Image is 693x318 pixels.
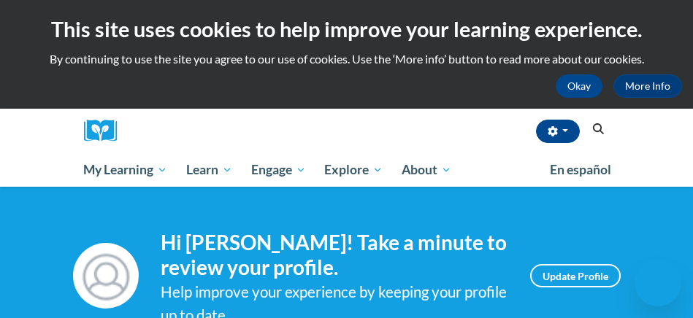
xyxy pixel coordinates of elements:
span: Explore [324,161,383,179]
iframe: Button to launch messaging window [635,260,681,306]
div: Main menu [73,153,621,187]
img: Profile Image [73,243,139,309]
a: Engage [242,153,315,187]
button: Account Settings [536,120,580,143]
span: My Learning [83,161,167,179]
h4: Hi [PERSON_NAME]! Take a minute to review your profile. [161,230,508,279]
p: By continuing to use the site you agree to our use of cookies. Use the ‘More info’ button to read... [11,51,682,67]
img: Logo brand [84,120,128,142]
button: Search [587,120,609,138]
span: En español [550,162,611,177]
span: About [402,161,451,179]
a: About [392,153,461,187]
a: My Learning [74,153,177,187]
a: Learn [177,153,242,187]
a: More Info [613,74,682,98]
a: En español [540,155,621,185]
span: Learn [186,161,232,179]
a: Update Profile [530,264,621,287]
a: Cox Campus [84,120,128,142]
h2: This site uses cookies to help improve your learning experience. [11,15,682,44]
a: Explore [315,153,392,187]
button: Okay [556,74,602,98]
span: Engage [251,161,306,179]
